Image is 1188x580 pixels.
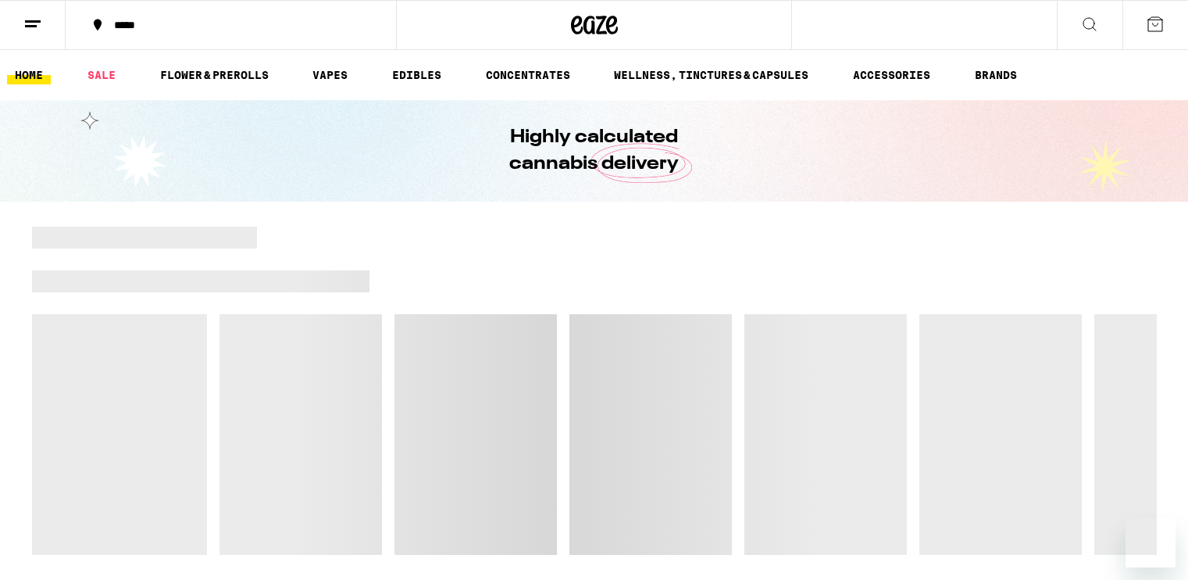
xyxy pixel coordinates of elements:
[478,66,578,84] a: CONCENTRATES
[466,124,723,177] h1: Highly calculated cannabis delivery
[967,66,1025,84] a: BRANDS
[384,66,449,84] a: EDIBLES
[152,66,276,84] a: FLOWER & PREROLLS
[845,66,938,84] a: ACCESSORIES
[606,66,816,84] a: WELLNESS, TINCTURES & CAPSULES
[7,66,51,84] a: HOME
[80,66,123,84] a: SALE
[1126,517,1176,567] iframe: Button to launch messaging window
[305,66,355,84] a: VAPES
